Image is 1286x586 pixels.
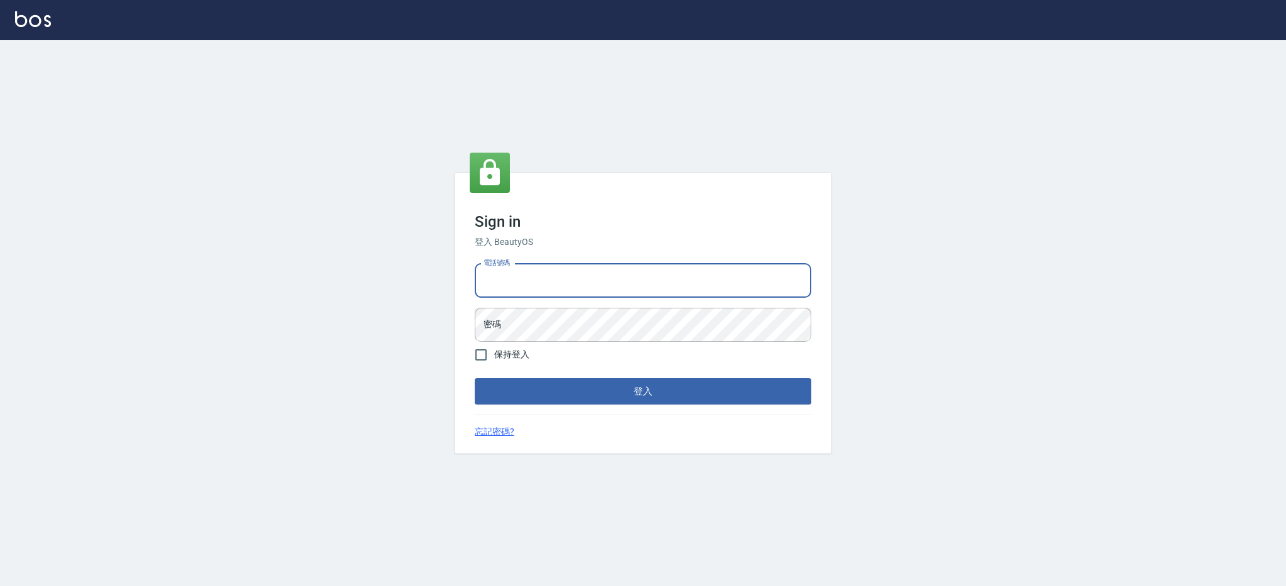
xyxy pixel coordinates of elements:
[475,236,811,249] h6: 登入 BeautyOS
[15,11,51,27] img: Logo
[475,425,514,438] a: 忘記密碼?
[475,213,811,231] h3: Sign in
[475,378,811,404] button: 登入
[494,348,529,361] span: 保持登入
[484,258,510,268] label: 電話號碼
